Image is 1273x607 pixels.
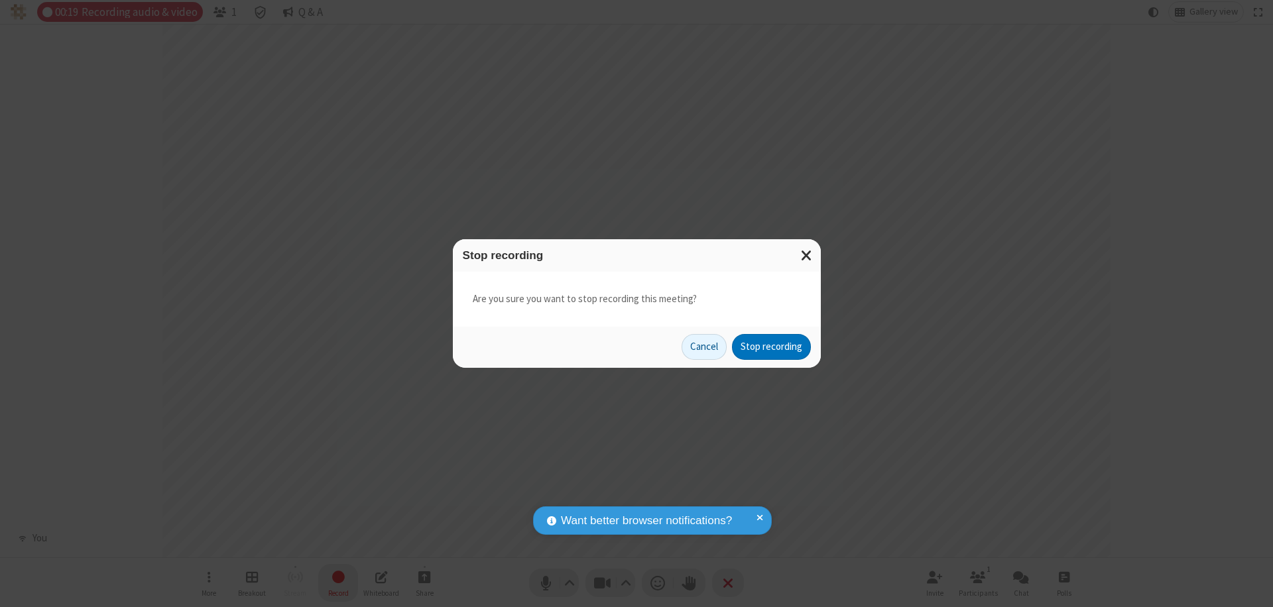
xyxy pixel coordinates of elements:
h3: Stop recording [463,249,811,262]
button: Stop recording [732,334,811,360]
button: Close modal [793,239,821,272]
div: Are you sure you want to stop recording this meeting? [453,272,821,327]
button: Cancel [682,334,727,360]
span: Want better browser notifications? [561,512,732,529]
